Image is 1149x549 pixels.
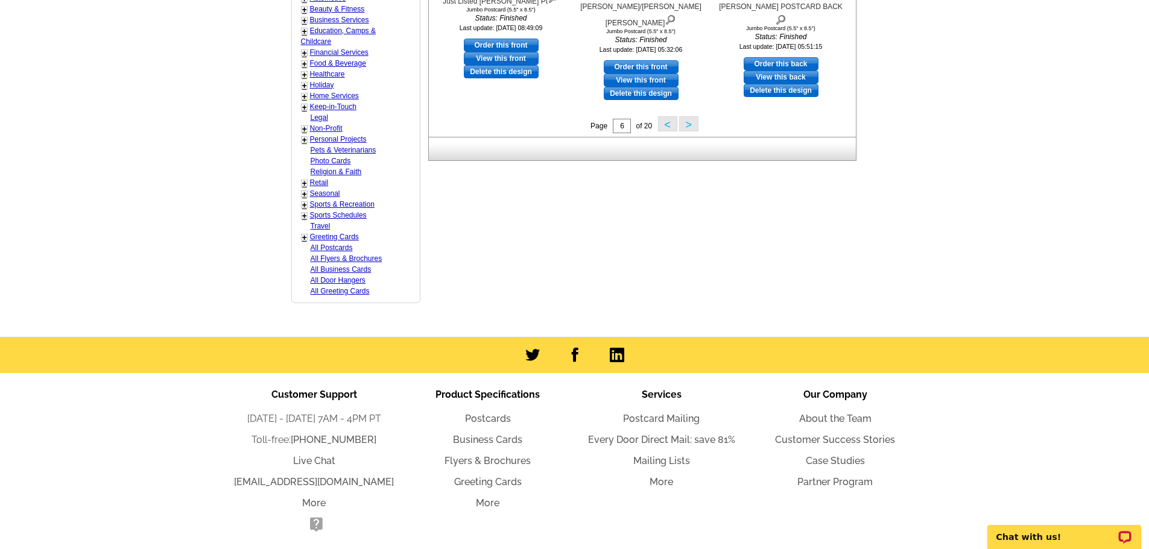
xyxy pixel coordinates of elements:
a: All Business Cards [311,265,372,274]
a: View this front [604,74,679,87]
a: Business Services [310,16,369,24]
div: Jumbo Postcard (5.5" x 8.5") [435,7,568,13]
a: Delete this design [744,84,818,97]
a: + [302,200,307,210]
div: Jumbo Postcard (5.5" x 8.5") [575,28,707,34]
a: Legal [311,113,328,122]
a: Sports & Recreation [310,200,375,209]
i: Status: Finished [435,13,568,24]
a: Mailing Lists [633,455,690,466]
li: [DATE] - [DATE] 7AM - 4PM PT [227,412,401,426]
a: Flyers & Brochures [445,455,531,466]
span: Page [590,122,607,130]
a: More [650,476,673,488]
a: Financial Services [310,48,369,57]
a: Travel [311,222,331,230]
a: Business Cards [453,434,522,445]
a: [PHONE_NUMBER] [291,434,376,445]
a: + [302,16,307,25]
a: Seasonal [310,189,340,198]
span: of 20 [636,122,652,130]
a: Pets & Veterinarians [311,146,376,154]
a: Photo Cards [311,157,351,165]
a: Greeting Cards [310,233,359,241]
img: view design details [665,12,676,25]
a: + [302,5,307,14]
a: + [302,70,307,80]
a: + [302,124,307,134]
div: Jumbo Postcard (5.5" x 8.5") [715,25,847,31]
a: Delete this design [464,65,539,78]
a: View this back [744,71,818,84]
a: + [302,233,307,242]
a: All Greeting Cards [311,287,370,295]
a: Live Chat [293,455,335,466]
a: Non-Profit [310,124,343,133]
a: + [302,59,307,69]
a: [EMAIL_ADDRESS][DOMAIN_NAME] [234,476,394,488]
a: All Door Hangers [311,276,366,284]
small: Last update: [DATE] 05:51:15 [739,43,823,50]
a: Postcard Mailing [623,413,700,424]
a: Personal Projects [310,135,367,143]
a: Beauty & Fitness [310,5,365,13]
a: + [302,178,307,188]
i: Status: Finished [715,31,847,42]
a: + [302,102,307,112]
a: View this front [464,52,539,65]
button: > [679,116,698,131]
a: About the Team [799,413,872,424]
button: < [658,116,677,131]
a: use this design [604,60,679,74]
a: All Postcards [311,243,353,252]
a: Keep-in-Touch [310,102,356,111]
li: Toll-free: [227,433,401,447]
a: use this design [464,39,539,52]
small: Last update: [DATE] 05:32:06 [600,46,683,53]
a: Delete this design [604,87,679,100]
a: All Flyers & Brochures [311,254,382,263]
a: Postcards [465,413,511,424]
a: Education, Camps & Childcare [301,27,376,46]
span: Customer Support [271,389,357,400]
a: + [302,48,307,58]
a: Retail [310,178,329,187]
a: Sports Schedules [310,211,367,219]
small: Last update: [DATE] 08:49:09 [460,24,543,31]
a: Religion & Faith [311,168,362,176]
a: Food & Beverage [310,59,366,67]
iframe: LiveChat chat widget [980,511,1149,549]
span: Our Company [803,389,867,400]
span: Services [642,389,682,400]
a: More [302,497,326,509]
a: Every Door Direct Mail: save 81% [588,434,735,445]
a: Partner Program [797,476,873,488]
img: view design details [775,12,787,25]
i: Status: Finished [575,34,707,45]
a: Case Studies [806,455,865,466]
a: Healthcare [310,70,345,78]
a: Greeting Cards [454,476,522,488]
a: Home Services [310,92,359,100]
a: use this design [744,57,818,71]
a: + [302,27,307,36]
a: Holiday [310,81,334,89]
a: + [302,81,307,90]
a: Customer Success Stories [775,434,895,445]
a: More [476,497,499,509]
a: + [302,92,307,101]
span: Product Specifications [435,389,540,400]
a: + [302,211,307,221]
a: + [302,135,307,145]
a: + [302,189,307,199]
